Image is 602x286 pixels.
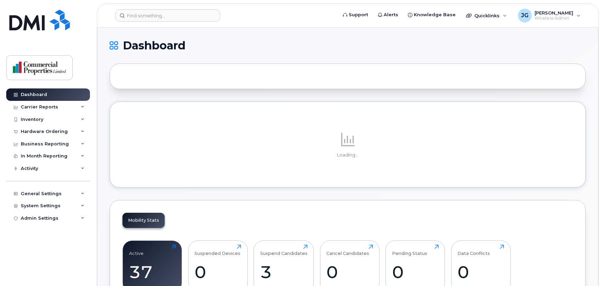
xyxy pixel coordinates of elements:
[457,245,490,256] div: Data Conflicts
[123,40,185,51] span: Dashboard
[194,245,240,256] div: Suspended Devices
[392,245,427,256] div: Pending Status
[326,262,373,282] div: 0
[326,245,369,256] div: Cancel Candidates
[194,262,241,282] div: 0
[122,152,573,158] p: Loading...
[260,245,308,256] div: Suspend Candidates
[260,262,308,282] div: 3
[129,245,144,256] div: Active
[129,262,176,282] div: 37
[457,262,504,282] div: 0
[392,262,439,282] div: 0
